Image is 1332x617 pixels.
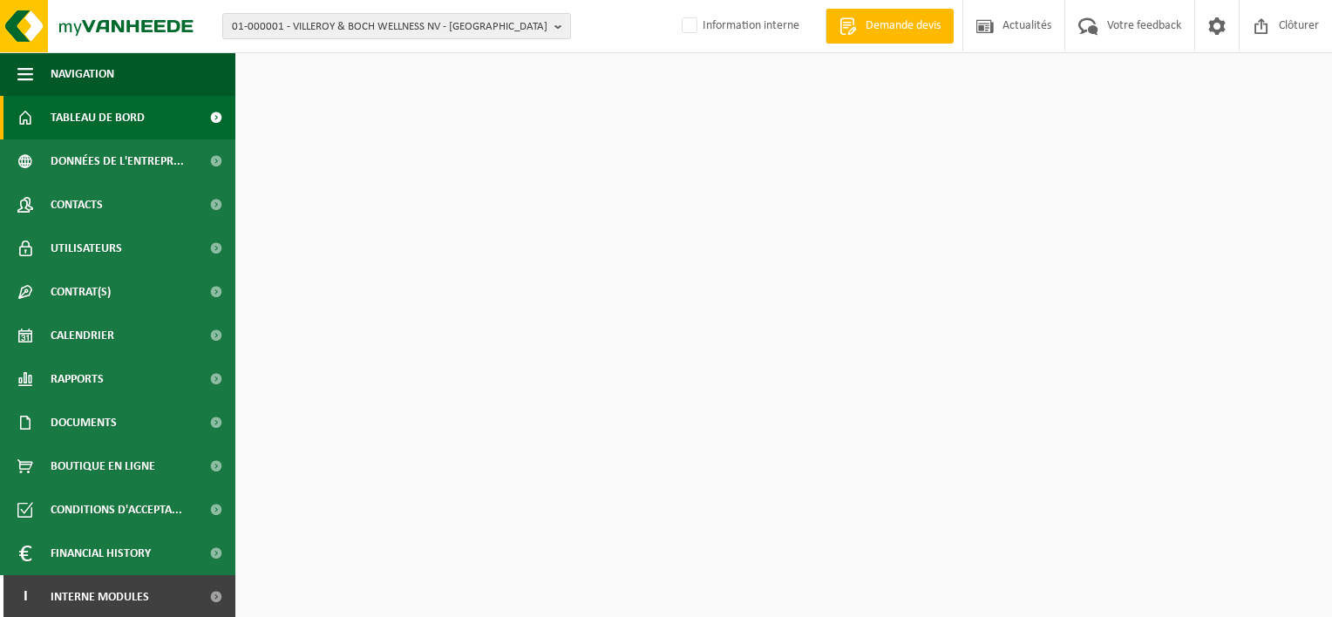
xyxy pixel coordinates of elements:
[51,139,184,183] span: Données de l'entrepr...
[51,357,104,401] span: Rapports
[826,9,954,44] a: Demande devis
[51,314,114,357] span: Calendrier
[51,227,122,270] span: Utilisateurs
[51,488,182,532] span: Conditions d'accepta...
[232,14,547,40] span: 01-000001 - VILLEROY & BOCH WELLNESS NV - [GEOGRAPHIC_DATA]
[51,532,151,575] span: Financial History
[51,270,111,314] span: Contrat(s)
[51,401,117,444] span: Documents
[222,13,571,39] button: 01-000001 - VILLEROY & BOCH WELLNESS NV - [GEOGRAPHIC_DATA]
[51,183,103,227] span: Contacts
[51,52,114,96] span: Navigation
[861,17,945,35] span: Demande devis
[51,444,155,488] span: Boutique en ligne
[51,96,145,139] span: Tableau de bord
[678,13,799,39] label: Information interne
